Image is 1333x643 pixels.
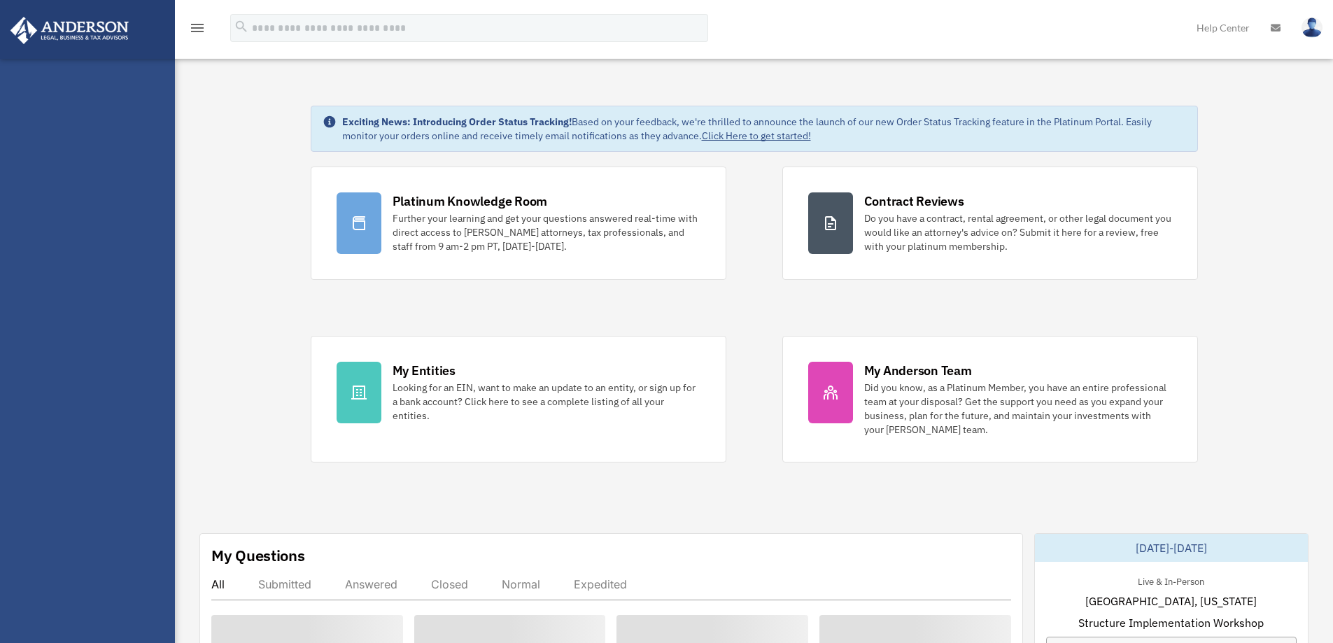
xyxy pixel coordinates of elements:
[393,362,456,379] div: My Entities
[1085,593,1257,609] span: [GEOGRAPHIC_DATA], [US_STATE]
[864,192,964,210] div: Contract Reviews
[189,20,206,36] i: menu
[393,381,700,423] div: Looking for an EIN, want to make an update to an entity, or sign up for a bank account? Click her...
[345,577,397,591] div: Answered
[431,577,468,591] div: Closed
[1078,614,1264,631] span: Structure Implementation Workshop
[311,167,726,280] a: Platinum Knowledge Room Further your learning and get your questions answered real-time with dire...
[864,381,1172,437] div: Did you know, as a Platinum Member, you have an entire professional team at your disposal? Get th...
[1035,534,1308,562] div: [DATE]-[DATE]
[6,17,133,44] img: Anderson Advisors Platinum Portal
[234,19,249,34] i: search
[258,577,311,591] div: Submitted
[342,115,1186,143] div: Based on your feedback, we're thrilled to announce the launch of our new Order Status Tracking fe...
[189,24,206,36] a: menu
[574,577,627,591] div: Expedited
[311,336,726,462] a: My Entities Looking for an EIN, want to make an update to an entity, or sign up for a bank accoun...
[1127,573,1215,588] div: Live & In-Person
[864,211,1172,253] div: Do you have a contract, rental agreement, or other legal document you would like an attorney's ad...
[782,167,1198,280] a: Contract Reviews Do you have a contract, rental agreement, or other legal document you would like...
[342,115,572,128] strong: Exciting News: Introducing Order Status Tracking!
[782,336,1198,462] a: My Anderson Team Did you know, as a Platinum Member, you have an entire professional team at your...
[1302,17,1323,38] img: User Pic
[502,577,540,591] div: Normal
[702,129,811,142] a: Click Here to get started!
[393,211,700,253] div: Further your learning and get your questions answered real-time with direct access to [PERSON_NAM...
[864,362,972,379] div: My Anderson Team
[393,192,548,210] div: Platinum Knowledge Room
[211,577,225,591] div: All
[211,545,305,566] div: My Questions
